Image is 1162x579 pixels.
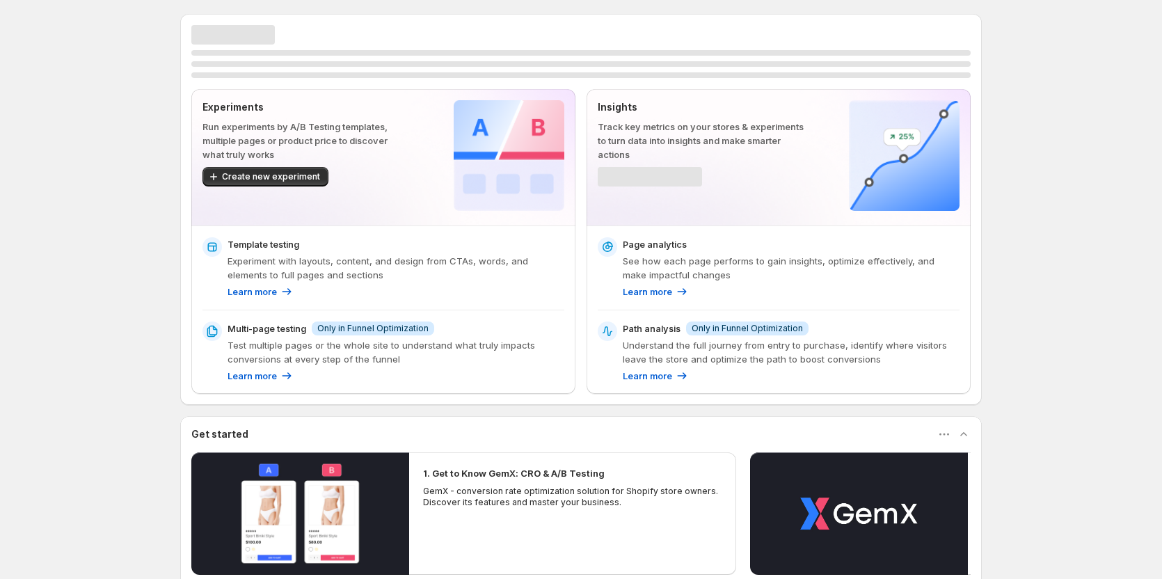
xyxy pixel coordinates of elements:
[317,323,429,334] span: Only in Funnel Optimization
[228,285,277,299] p: Learn more
[228,369,294,383] a: Learn more
[750,452,968,575] button: Play video
[228,285,294,299] a: Learn more
[623,254,960,282] p: See how each page performs to gain insights, optimize effectively, and make impactful changes
[228,338,564,366] p: Test multiple pages or the whole site to understand what truly impacts conversions at every step ...
[222,171,320,182] span: Create new experiment
[202,100,409,114] p: Experiments
[191,452,409,575] button: Play video
[623,285,672,299] p: Learn more
[202,167,328,187] button: Create new experiment
[598,100,804,114] p: Insights
[623,369,672,383] p: Learn more
[423,486,722,508] p: GemX - conversion rate optimization solution for Shopify store owners. Discover its features and ...
[228,254,564,282] p: Experiment with layouts, content, and design from CTAs, words, and elements to full pages and sec...
[692,323,803,334] span: Only in Funnel Optimization
[598,120,804,161] p: Track key metrics on your stores & experiments to turn data into insights and make smarter actions
[623,322,681,335] p: Path analysis
[454,100,564,211] img: Experiments
[202,120,409,161] p: Run experiments by A/B Testing templates, multiple pages or product price to discover what truly ...
[623,369,689,383] a: Learn more
[849,100,960,211] img: Insights
[228,322,306,335] p: Multi-page testing
[623,237,687,251] p: Page analytics
[228,369,277,383] p: Learn more
[228,237,299,251] p: Template testing
[191,427,248,441] h3: Get started
[423,466,605,480] h2: 1. Get to Know GemX: CRO & A/B Testing
[623,338,960,366] p: Understand the full journey from entry to purchase, identify where visitors leave the store and o...
[623,285,689,299] a: Learn more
